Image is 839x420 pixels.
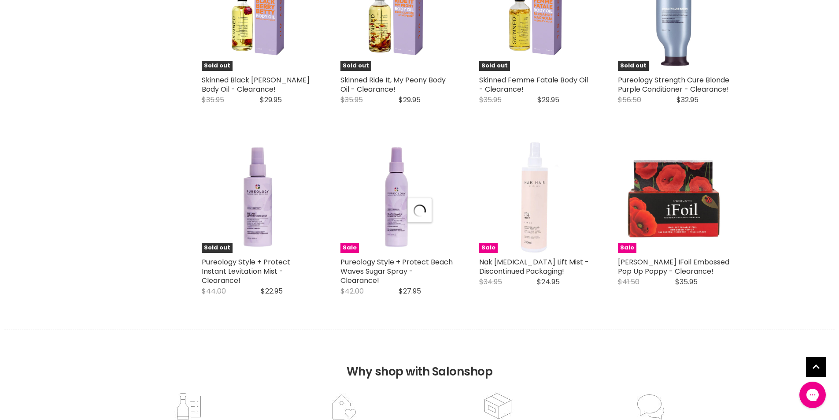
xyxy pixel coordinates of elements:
a: Back to top [806,357,826,377]
span: $41.50 [618,277,639,287]
a: Skinned Femme Fatale Body Oil - Clearance! [479,75,588,94]
img: Pureology Style + Protect Beach Waves Sugar Spray - Clearance! [340,141,453,253]
span: Sold out [479,61,510,71]
span: $29.95 [399,95,421,105]
span: $32.95 [676,95,699,105]
span: $42.00 [340,286,364,296]
span: $24.95 [537,277,560,287]
span: $22.95 [261,286,283,296]
span: $27.95 [399,286,421,296]
span: $35.95 [675,277,698,287]
span: $56.50 [618,95,641,105]
span: $35.95 [340,95,363,105]
img: Robert De Soto IFoil Embossed Pop Up Poppy - Clearance! [618,141,730,253]
span: $35.95 [202,95,224,105]
span: $29.95 [537,95,559,105]
span: Sale [479,243,498,253]
span: Sale [340,243,359,253]
h2: Why shop with Salonshop [4,330,835,392]
a: Robert De Soto IFoil Embossed Pop Up Poppy - Clearance! Robert De Soto IFoil Embossed Pop Up Popp... [618,141,730,253]
span: Sale [618,243,636,253]
a: Pureology Style + Protect Beach Waves Sugar Spray - Clearance! Sale [340,141,453,253]
a: [PERSON_NAME] IFoil Embossed Pop Up Poppy - Clearance! [618,257,729,276]
a: Pureology Style + Protect Instant Levitation Mist - Clearance! Sold out [202,141,314,253]
span: Back to top [806,357,826,380]
a: Nak [MEDICAL_DATA] Lift Mist - Discontinued Packaging! [479,257,589,276]
span: $35.95 [479,95,502,105]
span: $34.95 [479,277,502,287]
iframe: Gorgias live chat messenger [795,379,830,411]
span: Sold out [618,61,649,71]
a: Pureology Style + Protect Beach Waves Sugar Spray - Clearance! [340,257,453,286]
img: Nak Hair Root Lift Mist - Discontinued Packaging! [479,141,591,253]
a: Skinned Ride It, My Peony Body Oil - Clearance! [340,75,446,94]
span: $44.00 [202,286,226,296]
img: Pureology Style + Protect Instant Levitation Mist - Clearance! [202,141,314,253]
a: Skinned Black [PERSON_NAME] Body Oil - Clearance! [202,75,310,94]
a: Pureology Strength Cure Blonde Purple Conditioner - Clearance! [618,75,729,94]
span: Sold out [202,243,233,253]
a: Nak Hair Root Lift Mist - Discontinued Packaging! Sale [479,141,591,253]
a: Pureology Style + Protect Instant Levitation Mist - Clearance! [202,257,290,286]
span: Sold out [340,61,371,71]
span: $29.95 [260,95,282,105]
span: Sold out [202,61,233,71]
